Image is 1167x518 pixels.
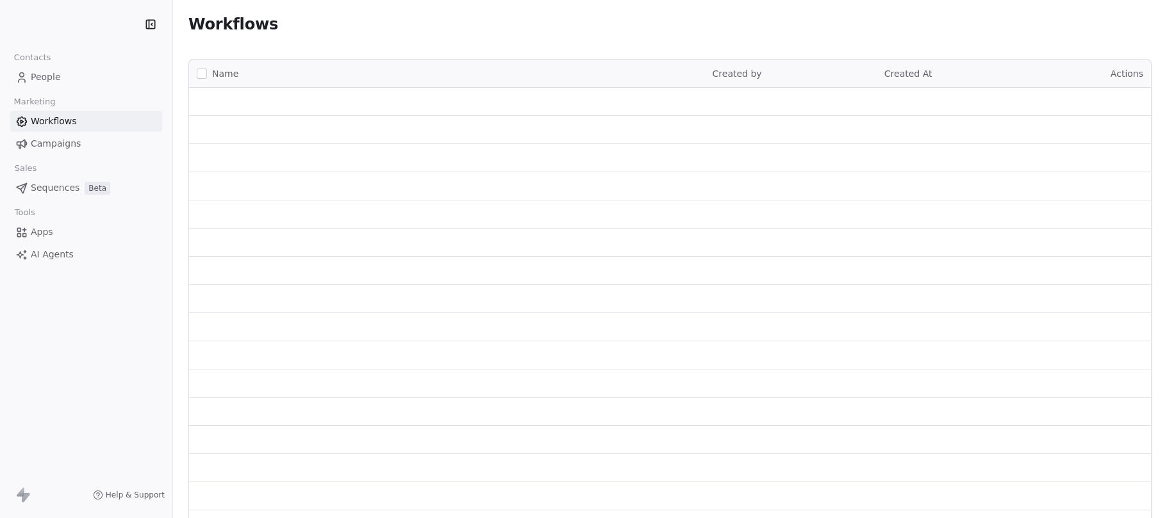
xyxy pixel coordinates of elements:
span: Workflows [188,15,278,33]
span: Help & Support [106,490,165,500]
span: Created At [884,69,932,79]
span: Created by [713,69,762,79]
span: Name [212,67,238,81]
a: People [10,67,162,88]
span: Campaigns [31,137,81,150]
span: AI Agents [31,248,74,261]
a: AI Agents [10,244,162,265]
span: Actions [1111,69,1143,79]
a: Help & Support [93,490,165,500]
span: Workflows [31,115,77,128]
span: Tools [9,203,40,222]
span: Sequences [31,181,79,195]
span: People [31,70,61,84]
span: Sales [9,159,42,178]
span: Apps [31,225,53,239]
a: Apps [10,222,162,243]
span: Marketing [8,92,61,111]
a: SequencesBeta [10,177,162,198]
a: Workflows [10,111,162,132]
span: Contacts [8,48,56,67]
span: Beta [85,182,110,195]
a: Campaigns [10,133,162,154]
